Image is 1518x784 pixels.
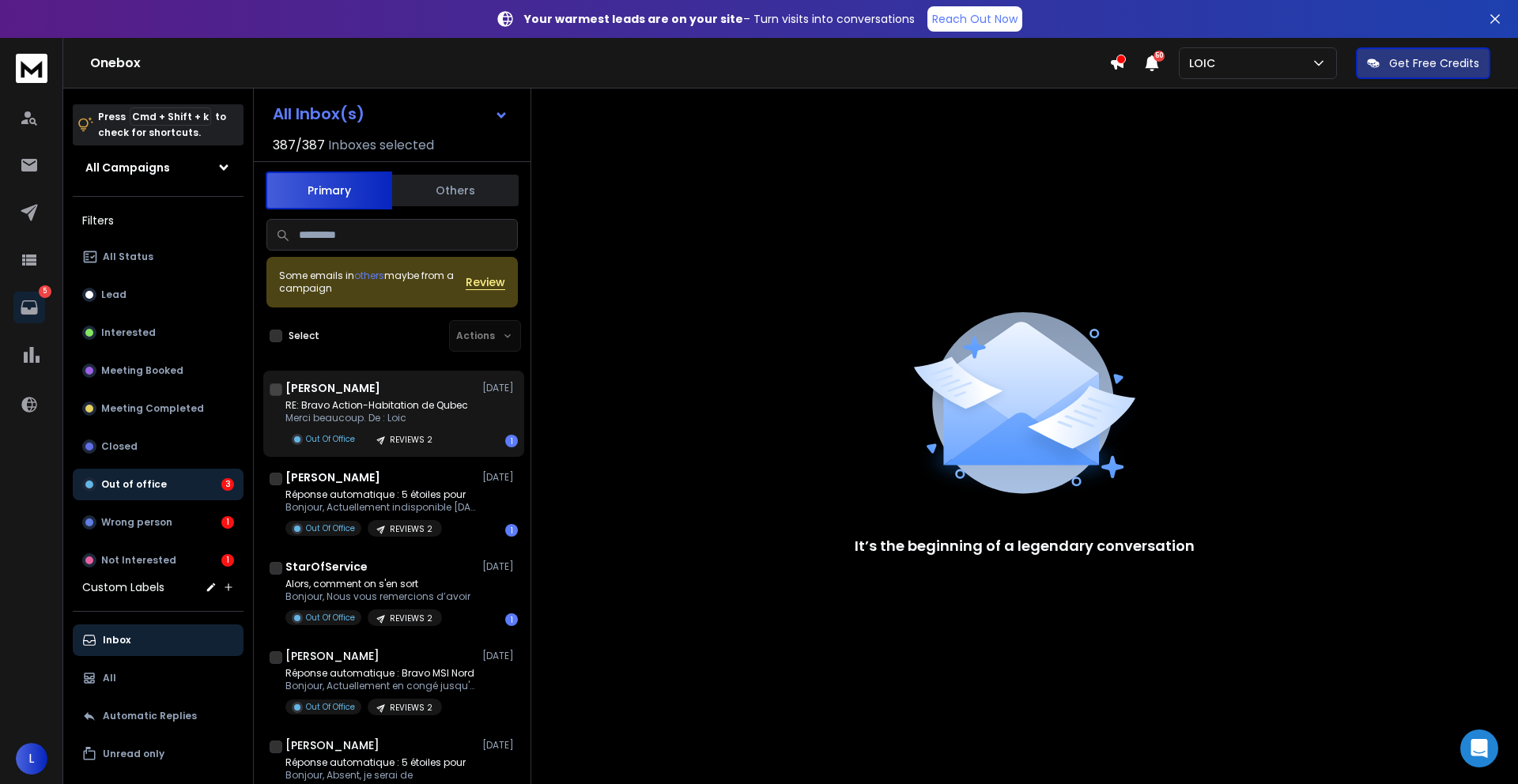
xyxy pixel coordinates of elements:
[73,317,244,349] button: Interested
[73,662,244,694] button: All
[73,241,244,273] button: All Status
[73,545,244,576] button: Not Interested1
[101,402,204,415] p: Meeting Completed
[524,11,743,27] strong: Your warmest leads are on your site
[221,554,234,567] div: 1
[101,516,172,529] p: Wrong person
[285,667,475,680] p: Réponse automatique : Bravo MSI Nord
[285,469,380,485] h1: [PERSON_NAME]
[482,650,518,662] p: [DATE]
[103,672,116,684] p: All
[73,469,244,500] button: Out of office3
[101,478,167,491] p: Out of office
[482,382,518,394] p: [DATE]
[73,431,244,462] button: Closed
[306,612,355,624] p: Out Of Office
[285,399,468,412] p: RE: Bravo Action-Habitation de Qubec
[1460,729,1498,767] div: Open Intercom Messenger
[1189,55,1222,71] p: LOIC
[273,136,325,155] span: 387 / 387
[466,274,505,290] button: Review
[279,269,466,295] div: Some emails in maybe from a campaign
[73,152,244,183] button: All Campaigns
[16,54,47,83] img: logo
[16,743,47,775] button: L
[932,11,1018,27] p: Reach Out Now
[221,478,234,491] div: 3
[505,613,518,626] div: 1
[260,98,521,130] button: All Inbox(s)
[1154,51,1165,62] span: 50
[73,507,244,538] button: Wrong person1
[101,364,183,377] p: Meeting Booked
[266,171,392,209] button: Primary
[285,412,468,424] p: Merci beaucoup. De : Loic
[73,355,244,386] button: Meeting Booked
[390,702,432,714] p: REVIEWS 2
[285,559,368,575] h1: StarOfService
[85,160,170,175] h1: All Campaigns
[73,209,244,232] h3: Filters
[392,173,519,208] button: Others
[98,109,226,141] p: Press to check for shortcuts.
[82,579,164,595] h3: Custom Labels
[103,634,130,646] p: Inbox
[390,612,432,624] p: REVIEWS 2
[73,624,244,656] button: Inbox
[524,11,915,27] p: – Turn visits into conversations
[285,648,379,664] h1: [PERSON_NAME]
[354,269,384,282] span: others
[390,523,432,535] p: REVIEWS 2
[285,590,470,603] p: Bonjour, Nous vous remercions d’avoir
[73,700,244,732] button: Automatic Replies
[285,680,475,692] p: Bonjour, Actuellement en congé jusqu'au
[39,285,51,298] p: 5
[103,748,164,760] p: Unread only
[482,560,518,573] p: [DATE]
[221,516,234,529] div: 1
[505,435,518,447] div: 1
[285,501,475,514] p: Bonjour, Actuellement indisponible [DATE], je
[482,739,518,752] p: [DATE]
[927,6,1022,32] a: Reach Out Now
[101,440,138,453] p: Closed
[285,380,380,396] h1: [PERSON_NAME]
[855,535,1195,557] p: It’s the beginning of a legendary conversation
[1389,55,1479,71] p: Get Free Credits
[289,330,319,342] label: Select
[390,434,432,446] p: REVIEWS 2
[103,710,197,722] p: Automatic Replies
[130,107,211,126] span: Cmd + Shift + k
[285,578,470,590] p: Alors, comment on s'en sort
[328,136,434,155] h3: Inboxes selected
[101,326,156,339] p: Interested
[273,106,364,122] h1: All Inbox(s)
[90,54,1109,73] h1: Onebox
[285,737,379,753] h1: [PERSON_NAME]
[285,488,475,501] p: Réponse automatique : 5 étoiles pour
[1356,47,1490,79] button: Get Free Credits
[101,288,126,301] p: Lead
[306,433,355,445] p: Out Of Office
[103,251,153,263] p: All Status
[306,522,355,534] p: Out Of Office
[73,393,244,424] button: Meeting Completed
[482,471,518,484] p: [DATE]
[13,292,45,323] a: 5
[306,701,355,713] p: Out Of Office
[101,554,176,567] p: Not Interested
[73,738,244,770] button: Unread only
[505,524,518,537] div: 1
[285,756,466,769] p: Réponse automatique : 5 étoiles pour
[285,769,466,782] p: Bonjour, Absent, je serai de
[73,279,244,311] button: Lead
